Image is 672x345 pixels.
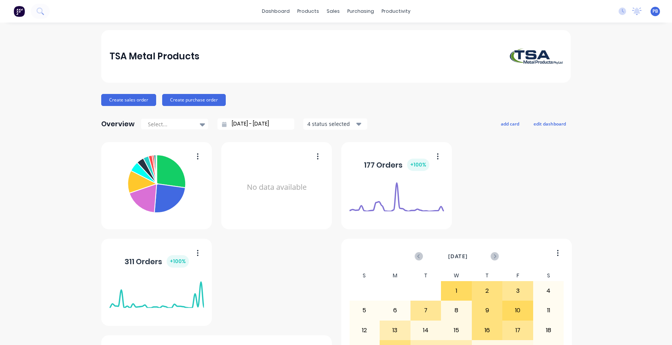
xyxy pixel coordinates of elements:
[529,119,571,129] button: edit dashboard
[101,94,156,106] button: Create sales order
[472,270,503,281] div: T
[364,159,429,171] div: 177 Orders
[502,270,533,281] div: F
[411,301,441,320] div: 7
[448,252,468,260] span: [DATE]
[496,119,524,129] button: add card
[441,321,471,340] div: 15
[380,301,410,320] div: 6
[323,6,344,17] div: sales
[503,321,533,340] div: 17
[162,94,226,106] button: Create purchase order
[441,281,471,300] div: 1
[230,152,324,223] div: No data available
[349,270,380,281] div: S
[407,159,429,171] div: + 100 %
[503,281,533,300] div: 3
[303,118,367,130] button: 4 status selected
[534,281,564,300] div: 4
[534,321,564,340] div: 18
[380,321,410,340] div: 13
[380,270,410,281] div: M
[350,301,380,320] div: 5
[533,270,564,281] div: S
[125,255,189,268] div: 311 Orders
[652,8,658,15] span: PB
[167,255,189,268] div: + 100 %
[441,301,471,320] div: 8
[472,321,502,340] div: 16
[101,117,135,132] div: Overview
[350,321,380,340] div: 12
[441,270,472,281] div: W
[293,6,323,17] div: products
[472,281,502,300] div: 2
[534,301,564,320] div: 11
[472,301,502,320] div: 9
[378,6,414,17] div: productivity
[411,321,441,340] div: 14
[344,6,378,17] div: purchasing
[14,6,25,17] img: Factory
[410,270,441,281] div: T
[510,48,563,64] img: TSA Metal Products
[503,301,533,320] div: 10
[307,120,355,128] div: 4 status selected
[258,6,293,17] a: dashboard
[109,49,199,64] div: TSA Metal Products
